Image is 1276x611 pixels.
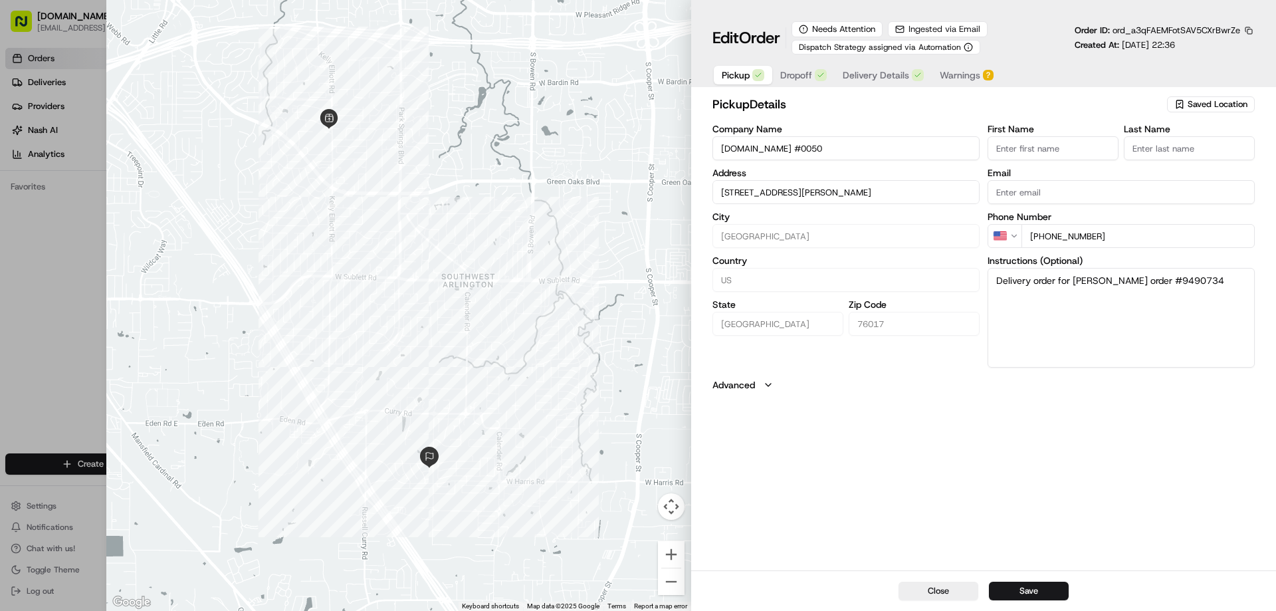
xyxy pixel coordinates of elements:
[849,300,980,309] label: Zip Code
[989,582,1069,600] button: Save
[712,180,980,204] input: 5010 Kelly Elliott Rd, Arlington, TX 76017, USA
[527,602,599,610] span: Map data ©2025 Google
[110,594,154,611] img: Google
[712,268,980,292] input: Enter country
[27,193,102,206] span: Knowledge Base
[712,378,1255,392] button: Advanced
[888,21,988,37] button: Ingested via Email
[658,541,685,568] button: Zoom in
[988,168,1255,178] label: Email
[988,180,1255,204] input: Enter email
[712,212,980,221] label: City
[13,194,24,205] div: 📗
[792,40,980,55] button: Dispatch Strategy assigned via Automation
[722,68,750,82] span: Pickup
[712,27,780,49] h1: Edit
[988,124,1118,134] label: First Name
[13,13,40,40] img: Nash
[739,27,780,49] span: Order
[1075,39,1175,51] p: Created At:
[988,268,1255,368] textarea: Delivery order for [PERSON_NAME] order #9490734
[13,53,242,74] p: Welcome 👋
[712,256,980,265] label: Country
[908,23,980,35] span: Ingested via Email
[1075,25,1240,37] p: Order ID:
[988,256,1255,265] label: Instructions (Optional)
[8,187,107,211] a: 📗Knowledge Base
[712,300,843,309] label: State
[849,312,980,336] input: Enter zip code
[1167,95,1255,114] button: Saved Location
[462,602,519,611] button: Keyboard shortcuts
[712,124,980,134] label: Company Name
[1021,224,1255,248] input: Enter phone number
[792,21,883,37] div: Needs Attention
[607,602,626,610] a: Terms (opens in new tab)
[843,68,909,82] span: Delivery Details
[112,194,123,205] div: 💻
[94,225,161,235] a: Powered byPylon
[712,168,980,178] label: Address
[658,568,685,595] button: Zoom out
[1122,39,1175,51] span: [DATE] 22:36
[126,193,213,206] span: API Documentation
[712,224,980,248] input: Enter city
[45,140,168,151] div: We're available if you need us!
[107,187,219,211] a: 💻API Documentation
[658,493,685,520] button: Map camera controls
[1124,124,1255,134] label: Last Name
[988,212,1255,221] label: Phone Number
[132,225,161,235] span: Pylon
[780,68,812,82] span: Dropoff
[712,95,1164,114] h2: pickup Details
[634,602,687,610] a: Report a map error
[45,127,218,140] div: Start new chat
[799,42,961,53] span: Dispatch Strategy assigned via Automation
[110,594,154,611] a: Open this area in Google Maps (opens a new window)
[712,312,843,336] input: Enter state
[988,136,1118,160] input: Enter first name
[35,86,219,100] input: Clear
[226,131,242,147] button: Start new chat
[13,127,37,151] img: 1736555255976-a54dd68f-1ca7-489b-9aae-adbdc363a1c4
[983,70,994,80] div: ?
[940,68,980,82] span: Warnings
[712,378,755,392] label: Advanced
[1113,25,1240,36] span: ord_a3qFAEMFotSAV5CXrBwrZe
[1188,98,1247,110] span: Saved Location
[899,582,978,600] button: Close
[1124,136,1255,160] input: Enter last name
[712,136,980,160] input: Enter company name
